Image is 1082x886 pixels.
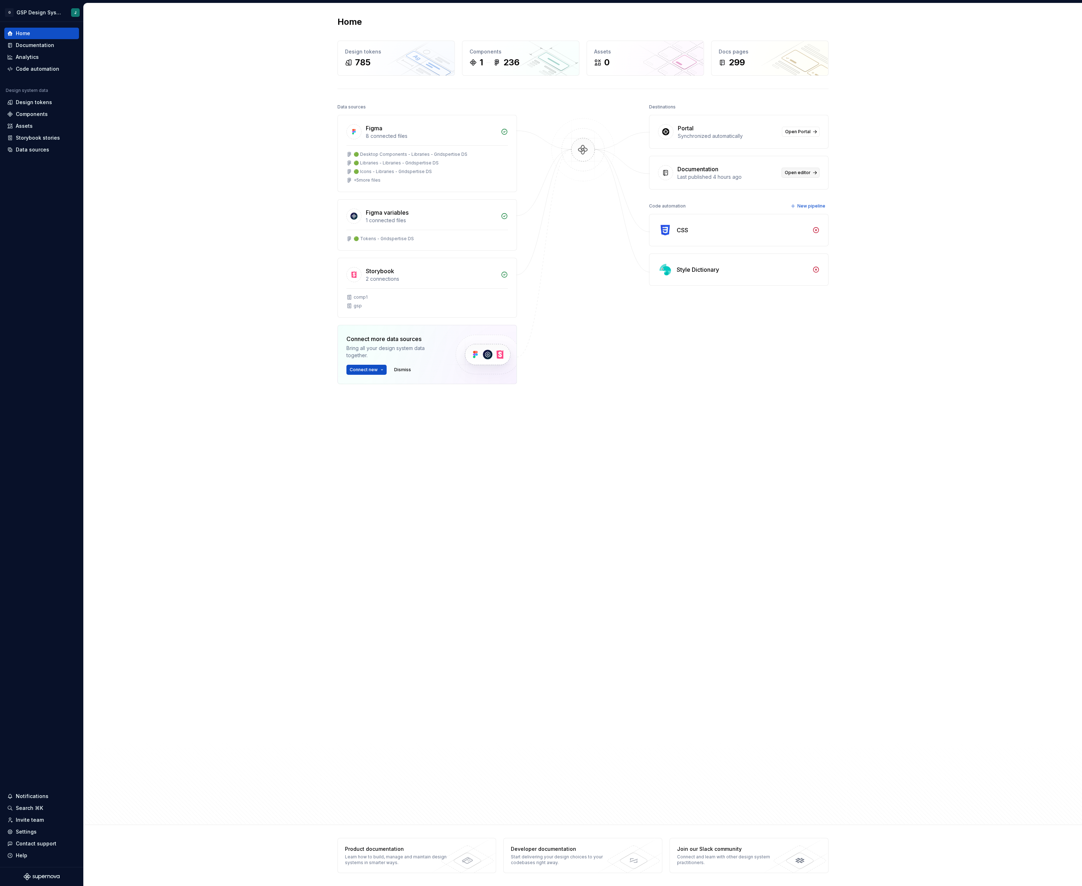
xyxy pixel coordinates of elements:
a: Assets [4,120,79,132]
button: GGSP Design SystemJ [1,5,82,20]
div: 1 [480,57,483,68]
div: Analytics [16,53,39,61]
div: CSS [677,226,688,234]
a: Components [4,108,79,120]
a: Storybook2 connectionscomp1gsp [337,258,517,318]
div: Design system data [6,88,48,93]
a: Open editor [782,168,820,178]
div: GSP Design System [17,9,62,16]
a: Open Portal [782,127,820,137]
div: 1 connected files [366,217,496,224]
div: Search ⌘K [16,805,43,812]
div: Storybook [366,267,394,275]
div: Assets [594,48,696,55]
div: Data sources [16,146,49,153]
div: 🟢 Desktop Components - Libraries - Gridspertise DS [354,151,467,157]
div: 2 connections [366,275,496,283]
a: Analytics [4,51,79,63]
a: Figma variables1 connected files🟢 Tokens - Gridspertise DS [337,199,517,251]
a: Home [4,28,79,39]
a: Product documentationLearn how to build, manage and maintain design systems in smarter ways. [337,838,496,873]
button: Connect new [346,365,387,375]
div: Synchronized automatically [678,132,778,140]
div: Docs pages [719,48,821,55]
div: Connect more data sources [346,335,443,343]
div: 299 [729,57,745,68]
span: Open Portal [785,129,811,135]
div: Documentation [16,42,54,49]
div: Invite team [16,816,44,824]
div: Portal [678,124,694,132]
span: Dismiss [394,367,411,373]
div: Developer documentation [511,845,615,853]
div: Product documentation [345,845,449,853]
a: Code automation [4,63,79,75]
button: Dismiss [391,365,414,375]
div: Help [16,852,27,859]
div: 8 connected files [366,132,496,140]
div: 236 [503,57,519,68]
div: Connect and learn with other design system practitioners. [677,854,782,866]
div: Code automation [16,65,59,73]
div: Figma [366,124,382,132]
a: Invite team [4,814,79,826]
a: Documentation [4,39,79,51]
div: Design tokens [345,48,447,55]
div: Start delivering your design choices to your codebases right away. [511,854,615,866]
a: Settings [4,826,79,838]
div: Home [16,30,30,37]
div: Settings [16,828,37,835]
div: Documentation [677,165,718,173]
div: 🟢 Tokens - Gridspertise DS [354,236,414,242]
div: 🟢 Icons - Libraries - Gridspertise DS [354,169,432,174]
div: Data sources [337,102,366,112]
button: Notifications [4,791,79,802]
h2: Home [337,16,362,28]
div: J [74,10,76,15]
div: Design tokens [16,99,52,106]
div: Assets [16,122,33,130]
div: Destinations [649,102,676,112]
a: Data sources [4,144,79,155]
div: Code automation [649,201,686,211]
button: New pipeline [788,201,829,211]
a: Assets0 [587,41,704,76]
div: Components [470,48,572,55]
a: Figma8 connected files🟢 Desktop Components - Libraries - Gridspertise DS🟢 Libraries - Libraries -... [337,115,517,192]
div: Join our Slack community [677,845,782,853]
svg: Supernova Logo [24,873,60,880]
span: Connect new [350,367,378,373]
div: Bring all your design system data together. [346,345,443,359]
div: Last published 4 hours ago [677,173,777,181]
a: Docs pages299 [711,41,829,76]
span: New pipeline [797,203,825,209]
div: Contact support [16,840,56,847]
button: Help [4,850,79,861]
button: Contact support [4,838,79,849]
div: Figma variables [366,208,409,217]
a: Developer documentationStart delivering your design choices to your codebases right away. [503,838,662,873]
div: comp1 [354,294,368,300]
div: G [5,8,14,17]
div: 0 [604,57,610,68]
div: Style Dictionary [677,265,719,274]
div: Components [16,111,48,118]
a: Storybook stories [4,132,79,144]
div: Learn how to build, manage and maintain design systems in smarter ways. [345,854,449,866]
a: Components1236 [462,41,579,76]
div: gsp [354,303,362,309]
div: Notifications [16,793,48,800]
button: Search ⌘K [4,802,79,814]
a: Join our Slack communityConnect and learn with other design system practitioners. [670,838,829,873]
div: 🟢 Libraries - Libraries - Gridspertise DS [354,160,439,166]
div: Storybook stories [16,134,60,141]
a: Design tokens [4,97,79,108]
div: 785 [355,57,370,68]
a: Design tokens785 [337,41,455,76]
div: + 5 more files [354,177,381,183]
span: Open editor [785,170,811,176]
